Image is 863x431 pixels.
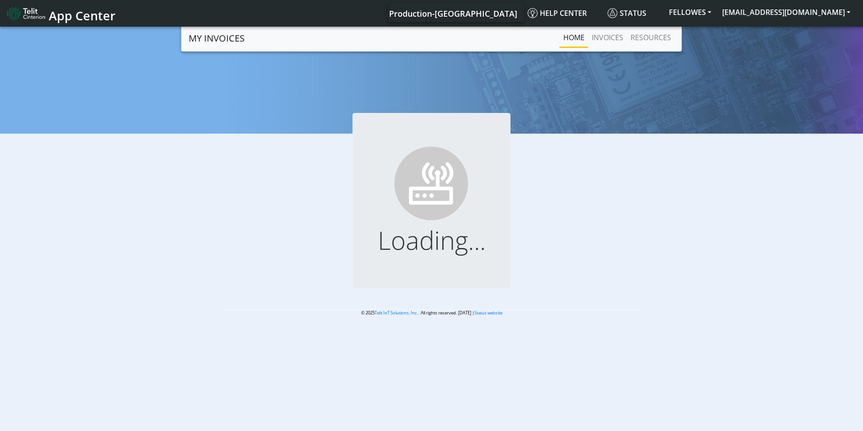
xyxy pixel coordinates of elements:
p: © 2025 . All rights reserved. [DATE] | [223,309,640,316]
img: knowledge.svg [528,8,538,18]
a: Status [604,4,663,22]
a: Status website [474,310,502,316]
a: RESOURCES [627,28,675,47]
h1: Loading... [367,225,496,255]
span: Status [608,8,646,18]
img: status.svg [608,8,617,18]
button: [EMAIL_ADDRESS][DOMAIN_NAME] [717,4,856,20]
img: ... [390,142,473,225]
a: MY INVOICES [189,29,245,47]
a: App Center [7,4,114,23]
a: Home [560,28,588,47]
span: Production-[GEOGRAPHIC_DATA] [389,8,517,19]
a: Help center [524,4,604,22]
button: FELLOWES [663,4,717,20]
img: logo-telit-cinterion-gw-new.png [7,6,45,21]
a: INVOICES [588,28,627,47]
a: Your current platform instance [389,4,517,22]
span: Help center [528,8,587,18]
span: App Center [49,7,116,24]
a: Telit IoT Solutions, Inc. [375,310,418,316]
